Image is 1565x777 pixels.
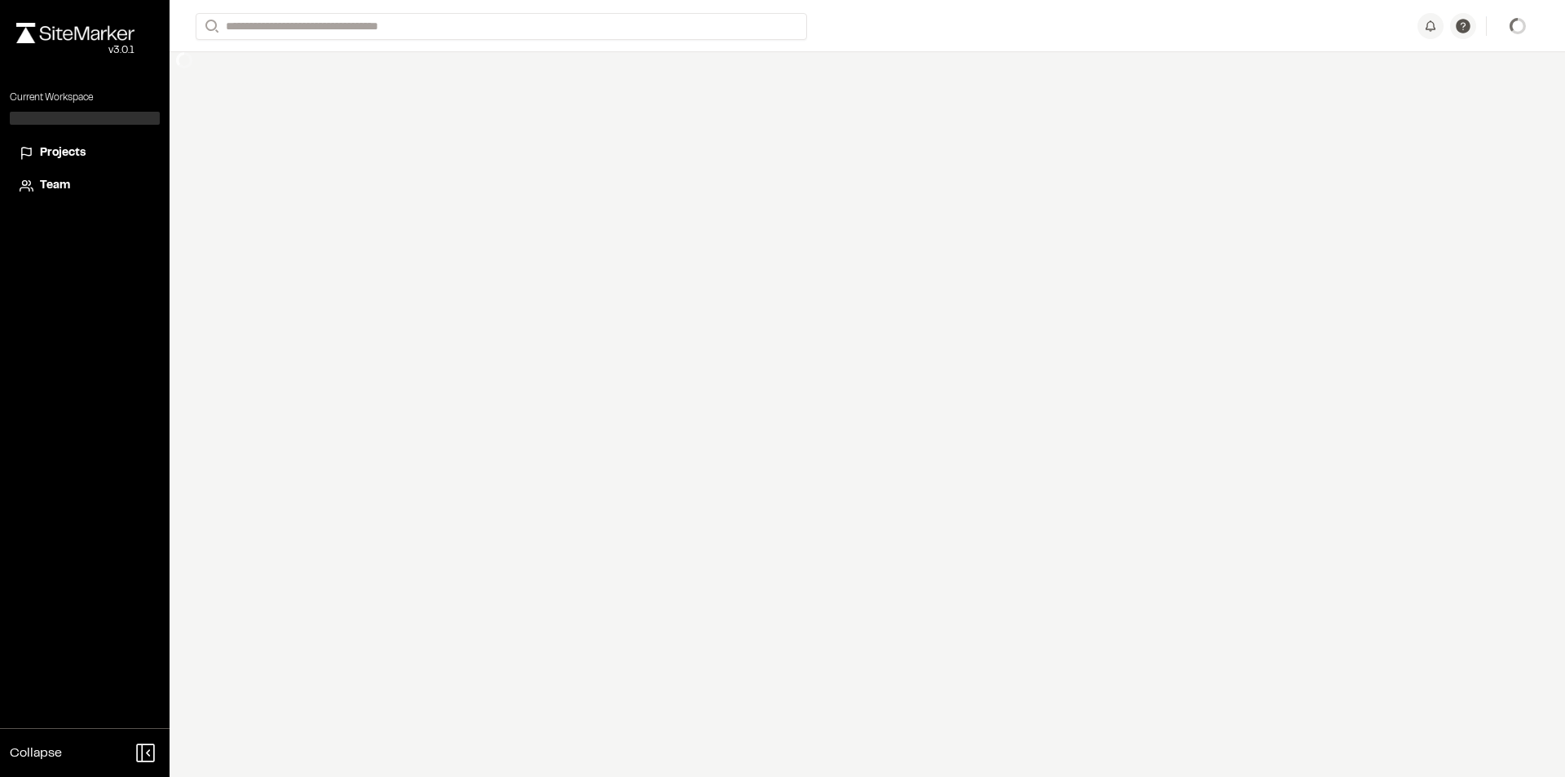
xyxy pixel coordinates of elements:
a: Projects [20,144,150,162]
span: Team [40,177,70,195]
a: Team [20,177,150,195]
p: Current Workspace [10,91,160,105]
div: Oh geez...please don't... [16,43,134,58]
img: rebrand.png [16,23,134,43]
span: Projects [40,144,86,162]
button: Search [196,13,225,40]
span: Collapse [10,744,62,763]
